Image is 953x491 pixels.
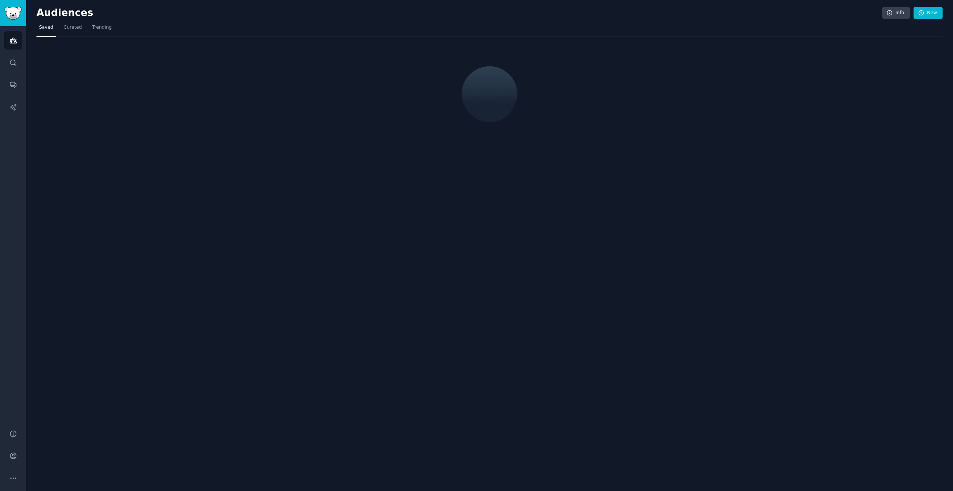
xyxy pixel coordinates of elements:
span: Trending [92,24,112,31]
span: Saved [39,24,53,31]
a: Saved [36,22,56,37]
h2: Audiences [36,7,882,19]
a: Trending [90,22,114,37]
a: New [914,7,943,19]
img: GummySearch logo [4,7,22,20]
a: Curated [61,22,85,37]
span: Curated [64,24,82,31]
a: Info [882,7,910,19]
